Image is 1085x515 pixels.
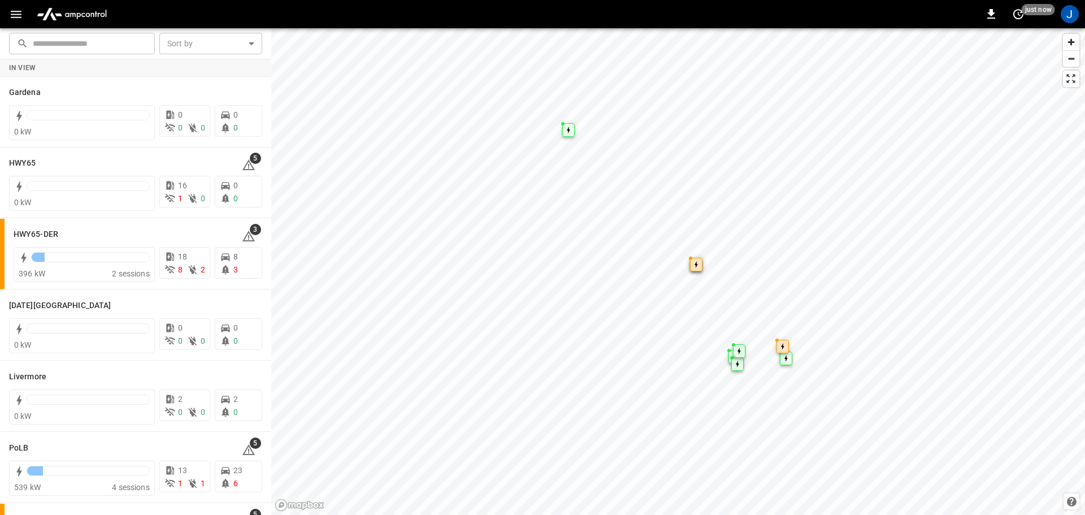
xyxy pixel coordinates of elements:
[9,157,36,170] h6: HWY65
[233,395,238,404] span: 2
[780,352,792,365] div: Map marker
[178,252,187,261] span: 18
[776,340,789,353] div: Map marker
[733,344,745,358] div: Map marker
[233,323,238,332] span: 0
[9,300,111,312] h6: Karma Center
[233,336,238,345] span: 0
[250,153,261,164] span: 5
[9,86,41,99] h6: Gardena
[275,499,324,512] a: Mapbox homepage
[9,64,36,72] strong: In View
[233,408,238,417] span: 0
[201,408,205,417] span: 0
[233,466,242,475] span: 23
[14,127,32,136] span: 0 kW
[1022,4,1055,15] span: just now
[14,228,58,241] h6: HWY65-DER
[178,395,183,404] span: 2
[728,350,741,363] div: Map marker
[562,123,575,137] div: Map marker
[9,442,28,455] h6: PoLB
[690,258,702,271] div: Map marker
[271,28,1085,515] canvas: Map
[14,340,32,349] span: 0 kW
[731,357,744,371] div: Map marker
[178,194,183,203] span: 1
[233,479,238,488] span: 6
[9,371,46,383] h6: Livermore
[32,3,111,25] img: ampcontrol.io logo
[178,123,183,132] span: 0
[178,336,183,345] span: 0
[233,123,238,132] span: 0
[14,198,32,207] span: 0 kW
[178,466,187,475] span: 13
[14,483,41,492] span: 539 kW
[233,110,238,119] span: 0
[178,479,183,488] span: 1
[233,181,238,190] span: 0
[14,412,32,421] span: 0 kW
[178,110,183,119] span: 0
[233,252,238,261] span: 8
[1063,50,1079,67] button: Zoom out
[250,224,261,235] span: 3
[201,265,205,274] span: 2
[112,269,150,278] span: 2 sessions
[178,408,183,417] span: 0
[201,479,205,488] span: 1
[178,181,187,190] span: 16
[1061,5,1079,23] div: profile-icon
[19,269,45,278] span: 396 kW
[233,194,238,203] span: 0
[201,336,205,345] span: 0
[201,123,205,132] span: 0
[233,265,238,274] span: 3
[1009,5,1027,23] button: set refresh interval
[178,323,183,332] span: 0
[201,194,205,203] span: 0
[112,483,150,492] span: 4 sessions
[1063,51,1079,67] span: Zoom out
[1063,34,1079,50] button: Zoom in
[178,265,183,274] span: 8
[250,438,261,449] span: 5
